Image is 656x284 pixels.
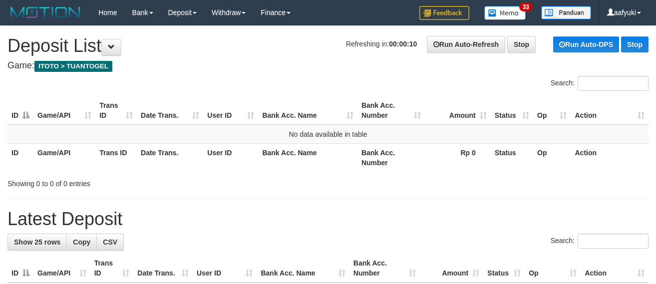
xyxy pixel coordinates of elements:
label: Search: [551,234,649,249]
th: ID: activate to sort column descending [7,254,33,283]
input: Search: [578,234,649,249]
th: ID [7,143,33,172]
a: Stop [507,36,536,53]
span: Copy [73,238,90,246]
th: Status: activate to sort column ascending [483,254,525,283]
th: Action: activate to sort column ascending [571,96,649,125]
th: Bank Acc. Name: activate to sort column ascending [258,96,357,125]
th: Trans ID: activate to sort column ascending [95,96,137,125]
h1: Latest Deposit [7,209,649,229]
input: Search: [578,76,649,91]
img: MOTION_logo.png [7,5,83,20]
th: Status [491,143,533,172]
th: Action: activate to sort column ascending [581,254,649,283]
img: panduan.png [541,6,591,19]
th: Game/API: activate to sort column ascending [33,254,90,283]
th: Game/API [33,143,95,172]
th: User ID: activate to sort column ascending [203,96,258,125]
a: Stop [621,36,649,52]
h4: Game: [7,61,649,71]
th: Op: activate to sort column ascending [525,254,581,283]
th: Rp 0 [425,143,491,172]
th: Trans ID [95,143,137,172]
img: Button%20Memo.svg [484,6,526,20]
th: User ID: activate to sort column ascending [193,254,257,283]
a: Run Auto-Refresh [427,36,505,53]
span: Show 25 rows [14,238,60,246]
th: Date Trans.: activate to sort column ascending [137,96,203,125]
th: User ID [203,143,258,172]
th: Game/API: activate to sort column ascending [33,96,95,125]
h1: Deposit List [7,36,649,56]
th: Bank Acc. Name: activate to sort column ascending [257,254,349,283]
th: Bank Acc. Number: activate to sort column ascending [349,254,420,283]
label: Search: [551,76,649,91]
th: Amount: activate to sort column ascending [420,254,483,283]
a: Run Auto-DPS [553,36,619,52]
th: Date Trans.: activate to sort column ascending [133,254,193,283]
span: ITOTO > TUANTOGEL [34,61,112,72]
th: Status: activate to sort column ascending [491,96,533,125]
th: Op: activate to sort column ascending [533,96,571,125]
th: Bank Acc. Name [258,143,357,172]
th: Action [571,143,649,172]
td: No data available in table [7,125,649,144]
a: CSV [96,234,124,251]
a: Copy [66,234,97,251]
th: Amount: activate to sort column ascending [425,96,491,125]
th: Date Trans. [137,143,203,172]
th: Bank Acc. Number: activate to sort column ascending [357,96,425,125]
span: 33 [519,2,533,11]
th: Trans ID: activate to sort column ascending [90,254,134,283]
div: Showing 0 to 0 of 0 entries [7,175,266,189]
th: Bank Acc. Number [357,143,425,172]
span: Refreshing in: [346,40,417,48]
th: Op [533,143,571,172]
span: CSV [103,238,117,246]
img: Feedback.jpg [419,6,469,20]
th: ID: activate to sort column descending [7,96,33,125]
strong: 00:00:10 [389,40,417,48]
a: Show 25 rows [7,234,67,251]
